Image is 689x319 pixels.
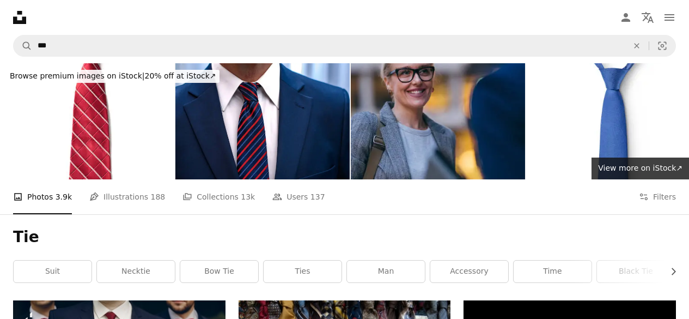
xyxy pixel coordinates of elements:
[89,179,165,214] a: Illustrations 188
[598,164,682,172] span: View more on iStock ↗
[430,261,508,282] a: accessory
[14,261,92,282] a: suit
[663,261,676,282] button: scroll list to the right
[7,70,219,83] div: 20% off at iStock ↗
[10,71,144,80] span: Browse premium images on iStock |
[180,261,258,282] a: bow tie
[615,7,637,28] a: Log in / Sign up
[182,179,255,214] a: Collections 13k
[151,191,166,203] span: 188
[241,191,255,203] span: 13k
[97,261,175,282] a: necktie
[658,7,680,28] button: Menu
[351,63,525,179] img: Portrait of a Beautiful Businesswoman Outdoors Standing With an Unrecognizable Male Colleague in ...
[649,35,675,56] button: Visual search
[13,35,676,57] form: Find visuals sitewide
[175,63,350,179] img: Man wearing a white shirt, tie and blue jacket close up
[592,158,689,179] a: View more on iStock↗
[264,261,342,282] a: ties
[637,7,658,28] button: Language
[310,191,325,203] span: 137
[347,261,425,282] a: man
[13,227,676,247] h1: Tie
[639,179,676,214] button: Filters
[13,11,26,24] a: Home — Unsplash
[14,35,32,56] button: Search Unsplash
[625,35,649,56] button: Clear
[514,261,592,282] a: time
[597,261,675,282] a: black tie
[272,179,325,214] a: Users 137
